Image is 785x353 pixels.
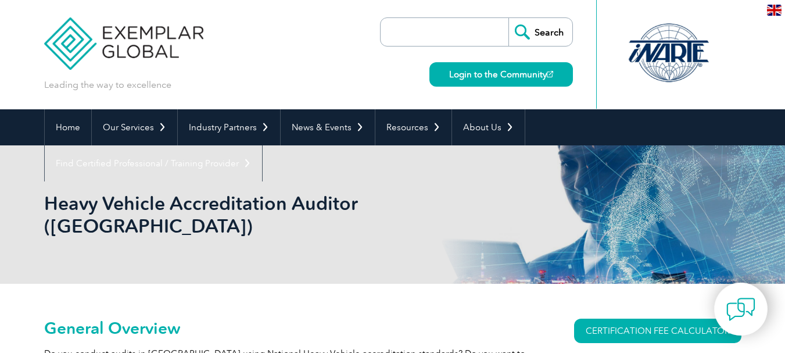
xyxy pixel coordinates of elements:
[178,109,280,145] a: Industry Partners
[281,109,375,145] a: News & Events
[44,319,532,337] h2: General Overview
[767,5,782,16] img: en
[429,62,573,87] a: Login to the Community
[726,295,755,324] img: contact-chat.png
[547,71,553,77] img: open_square.png
[92,109,177,145] a: Our Services
[375,109,451,145] a: Resources
[574,319,741,343] a: CERTIFICATION FEE CALCULATOR
[508,18,572,46] input: Search
[452,109,525,145] a: About Us
[44,192,490,237] h1: Heavy Vehicle Accreditation Auditor ([GEOGRAPHIC_DATA])
[45,145,262,181] a: Find Certified Professional / Training Provider
[44,79,171,91] p: Leading the way to excellence
[45,109,91,145] a: Home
